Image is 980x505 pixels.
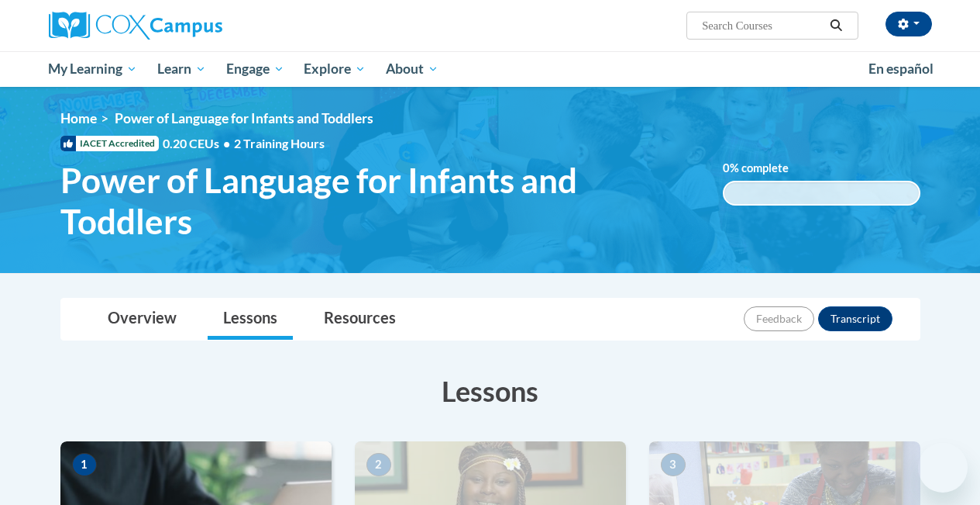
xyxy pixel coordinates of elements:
span: IACET Accredited [60,136,159,151]
a: Learn [147,51,216,87]
a: En español [858,53,944,85]
span: 2 Training Hours [234,136,325,150]
a: Home [60,110,97,126]
a: Engage [216,51,294,87]
span: Power of Language for Infants and Toddlers [115,110,373,126]
span: 0 [723,161,730,175]
span: 3 [661,453,686,476]
input: Search Courses [700,16,824,35]
span: Explore [304,60,366,78]
span: 2 [366,453,391,476]
button: Search [824,16,848,35]
label: % complete [723,160,812,177]
img: Cox Campus [49,12,222,40]
span: • [223,136,230,150]
span: 1 [72,453,97,476]
span: Engage [226,60,284,78]
a: About [376,51,449,87]
span: En español [868,61,934,77]
div: Main menu [37,51,944,87]
span: My Learning [48,60,137,78]
a: Cox Campus [49,12,328,40]
span: About [386,60,438,78]
button: Feedback [744,306,814,331]
a: My Learning [39,51,148,87]
a: Resources [308,299,411,340]
span: 0.20 CEUs [163,135,234,152]
span: Learn [157,60,206,78]
button: Transcript [818,306,892,331]
h3: Lessons [60,372,920,410]
a: Explore [294,51,376,87]
span: Power of Language for Infants and Toddlers [60,160,700,242]
a: Overview [92,299,192,340]
iframe: Button to launch messaging window [918,443,968,493]
a: Lessons [208,299,293,340]
button: Account Settings [885,12,932,36]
